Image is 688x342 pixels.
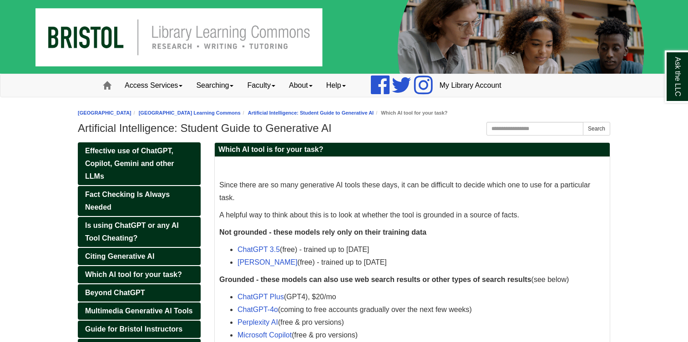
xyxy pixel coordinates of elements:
span: Guide for Bristol Instructors [85,325,182,333]
span: Citing Generative AI [85,252,154,260]
a: Help [319,74,353,97]
strong: Grounded - these models can also use web search results or other types of search results [219,276,531,283]
span: Multimedia Generative AI Tools [85,307,193,315]
span: Beyond ChatGPT [85,289,145,297]
a: Multimedia Generative AI Tools [78,302,201,320]
a: Citing Generative AI [78,248,201,265]
a: Perplexity AI [238,318,278,326]
a: Fact Checking Is Always Needed [78,186,201,216]
li: (free) - trained up to [DATE] [238,243,605,256]
span: Which AI tool for your task? [85,271,182,278]
a: Effective use of ChatGPT, Copilot, Gemini and other LLMs [78,142,201,185]
span: Fact Checking Is Always Needed [85,191,170,211]
a: Faculty [240,74,282,97]
a: Beyond ChatGPT [78,284,201,302]
button: Search [583,122,610,136]
li: (free & pro versions) [238,316,605,329]
a: ChatGPT-4o [238,306,278,313]
a: Artificial Intelligence: Student Guide to Generative AI [248,110,374,116]
h1: Artificial Intelligence: Student Guide to Generative AI [78,122,610,135]
a: Access Services [118,74,189,97]
li: (free) - trained up to [DATE] [238,256,605,269]
a: [PERSON_NAME] [238,258,298,266]
a: ChatGPT Plus [238,293,284,301]
p: (see below) [219,273,605,286]
li: (coming to free accounts gradually over the next few weeks) [238,303,605,316]
a: ChatGPT 3.5 [238,246,280,253]
a: [GEOGRAPHIC_DATA] [78,110,132,116]
nav: breadcrumb [78,109,610,117]
li: Which AI tool for your task? [374,109,447,117]
a: My Library Account [433,74,508,97]
a: Guide for Bristol Instructors [78,321,201,338]
h2: Which AI tool is for your task? [215,143,610,157]
a: About [282,74,319,97]
p: A helpful way to think about this is to look at whether the tool is grounded in a source of facts. [219,209,605,221]
a: Searching [189,74,240,97]
a: Which AI tool for your task? [78,266,201,283]
li: (GPT4), $20/mo [238,291,605,303]
a: [GEOGRAPHIC_DATA] Learning Commons [139,110,241,116]
span: Is using ChatGPT or any AI Tool Cheating? [85,221,179,242]
p: Since there are so many generative AI tools these days, it can be difficult to decide which one t... [219,179,605,204]
li: (free & pro versions) [238,329,605,342]
span: Effective use of ChatGPT, Copilot, Gemini and other LLMs [85,147,174,180]
strong: Not grounded - these models rely only on their training data [219,228,426,236]
a: Microsoft Copilot [238,331,292,339]
a: Is using ChatGPT or any AI Tool Cheating? [78,217,201,247]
